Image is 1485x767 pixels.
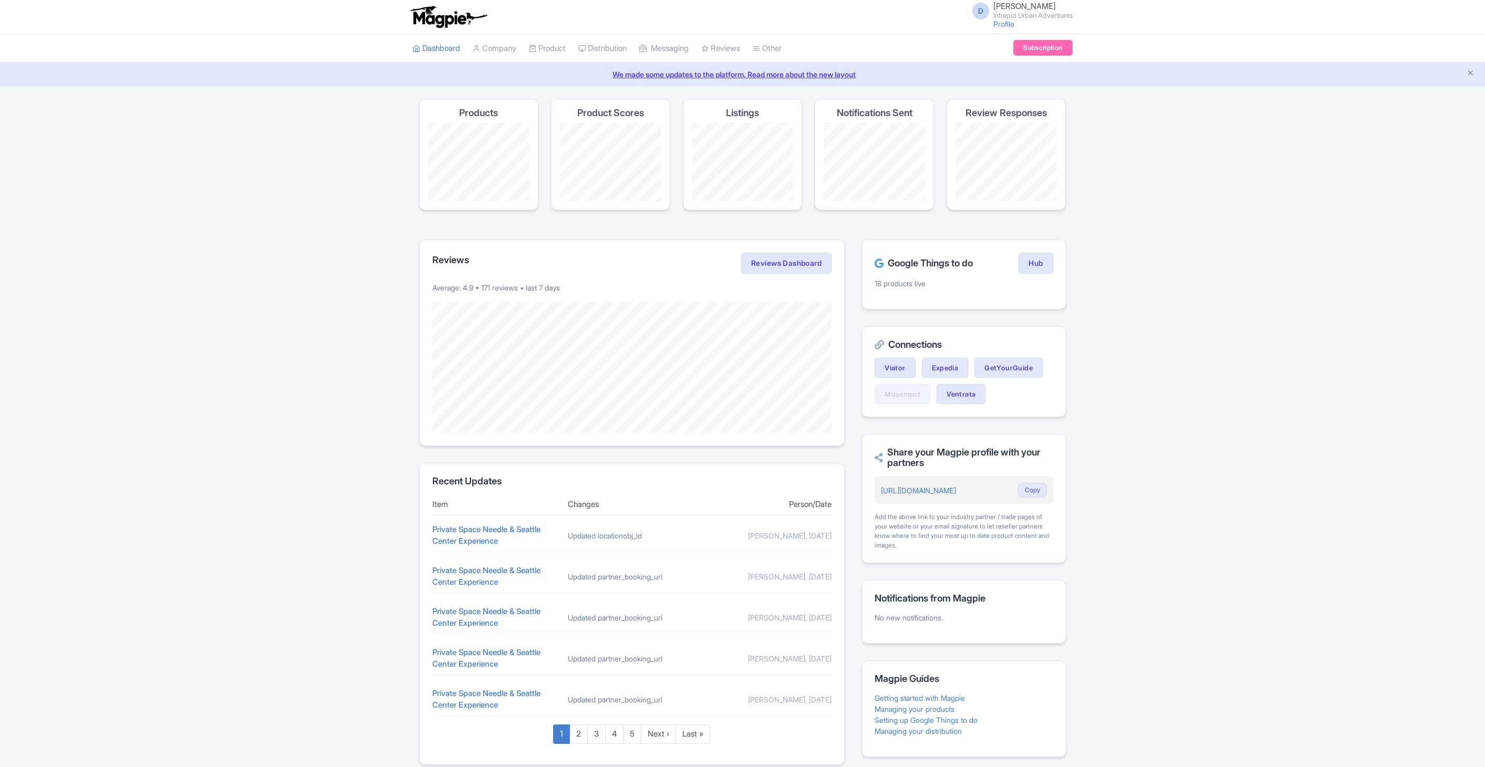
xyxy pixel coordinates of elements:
[875,673,1053,684] h2: Magpie Guides
[432,255,469,265] h2: Reviews
[459,108,498,118] h4: Products
[875,278,1053,289] p: 18 products live
[881,486,956,495] a: [URL][DOMAIN_NAME]
[1018,483,1047,497] button: Copy
[676,724,710,744] a: Last »
[623,724,641,744] a: 5
[432,476,832,486] h2: Recent Updates
[966,2,1073,19] a: D [PERSON_NAME] Intrepid Urban Adventures
[875,693,965,702] a: Getting started with Magpie
[875,727,962,735] a: Managing your distribution
[1467,68,1474,80] button: Close announcement
[875,716,978,724] a: Setting up Google Things to do
[753,34,782,63] a: Other
[875,258,973,268] h2: Google Things to do
[432,499,560,511] div: Item
[974,358,1043,378] a: GetYourGuide
[1019,253,1053,274] a: Hub
[1013,40,1072,56] a: Subscription
[413,34,460,63] a: Dashboard
[704,530,832,541] div: [PERSON_NAME], [DATE]
[529,34,566,63] a: Product
[704,571,832,582] div: [PERSON_NAME], [DATE]
[432,565,541,587] a: Private Space Needle & Seattle Center Experience
[701,34,740,63] a: Reviews
[875,612,1053,623] p: No new notifications.
[553,724,570,744] a: 1
[972,3,989,19] span: D
[704,653,832,664] div: [PERSON_NAME], [DATE]
[875,512,1053,550] div: Add the above link to your industry partner / trade pages of your website or your email signature...
[922,358,969,378] a: Expedia
[432,606,541,628] a: Private Space Needle & Seattle Center Experience
[875,447,1053,468] h2: Share your Magpie profile with your partners
[587,724,606,744] a: 3
[704,694,832,705] div: [PERSON_NAME], [DATE]
[6,69,1479,80] a: We made some updates to the platform. Read more about the new layout
[875,358,915,378] a: Viator
[993,1,1056,11] span: [PERSON_NAME]
[937,384,985,404] a: Ventrata
[568,653,695,664] div: Updated partner_booking_url
[408,5,489,28] img: logo-ab69f6fb50320c5b225c76a69d11143b.png
[875,339,1053,350] h2: Connections
[639,34,689,63] a: Messaging
[568,530,695,541] div: Updated locationobj_id
[568,612,695,623] div: Updated partner_booking_url
[432,282,832,293] p: Average: 4.9 • 171 reviews • last 7 days
[577,108,644,118] h4: Product Scores
[432,688,541,710] a: Private Space Needle & Seattle Center Experience
[569,724,588,744] a: 2
[875,593,1053,604] h2: Notifications from Magpie
[568,694,695,705] div: Updated partner_booking_url
[741,253,832,274] a: Reviews Dashboard
[432,647,541,669] a: Private Space Needle & Seattle Center Experience
[432,524,541,546] a: Private Space Needle & Seattle Center Experience
[704,499,832,511] div: Person/Date
[993,12,1073,19] small: Intrepid Urban Adventures
[568,571,695,582] div: Updated partner_booking_url
[605,724,624,744] a: 4
[473,34,516,63] a: Company
[993,19,1014,28] a: Profile
[704,612,832,623] div: [PERSON_NAME], [DATE]
[726,108,759,118] h4: Listings
[568,499,695,511] div: Changes
[578,34,627,63] a: Distribution
[641,724,676,744] a: Next ›
[965,108,1047,118] h4: Review Responses
[837,108,912,118] h4: Notifications Sent
[875,704,954,713] a: Managing your products
[875,384,930,404] a: Musement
